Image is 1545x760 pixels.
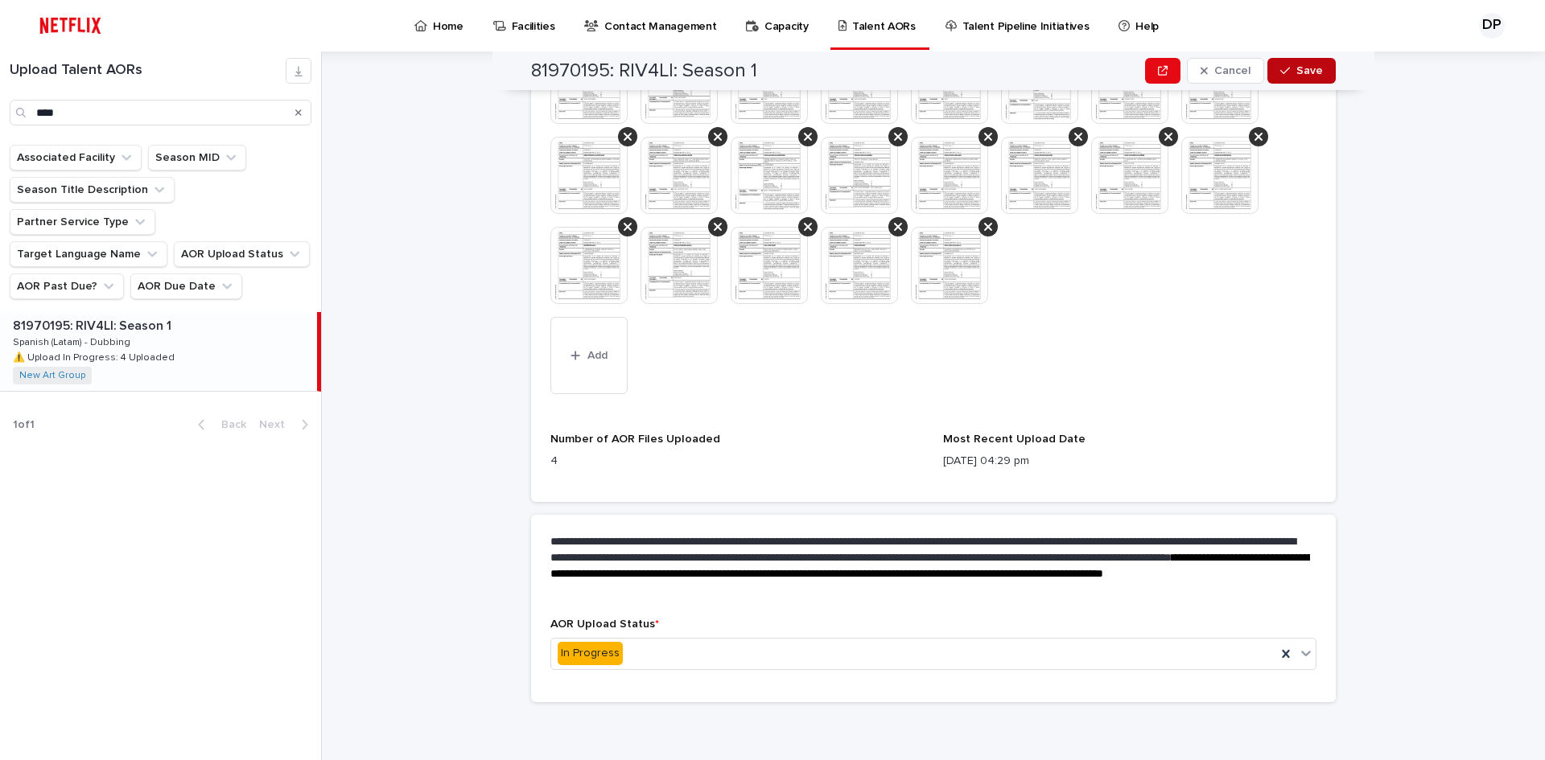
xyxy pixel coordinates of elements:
span: Most Recent Upload Date [943,433,1086,445]
button: Save [1267,58,1336,84]
div: DP [1479,13,1505,39]
img: ifQbXi3ZQGMSEF7WDB7W [32,10,109,42]
span: Back [212,419,246,430]
span: AOR Upload Status [550,618,659,630]
button: AOR Past Due? [10,273,124,299]
input: Search [10,100,311,125]
button: Back [185,417,253,432]
span: Number of AOR Files Uploaded [550,433,720,445]
span: Cancel [1214,65,1250,76]
p: [DATE] 04:29 pm [943,453,1316,470]
button: Target Language Name [10,241,167,267]
h1: Upload Talent AORs [10,62,286,80]
p: Spanish (Latam) - Dubbing [13,334,134,348]
button: Partner Service Type [10,209,155,235]
button: AOR Upload Status [174,241,310,267]
button: Cancel [1187,58,1264,84]
button: Season MID [148,145,246,170]
a: New Art Group [19,370,85,381]
h2: 81970195: RIV4LI: Season 1 [531,60,757,83]
p: 4 [550,453,924,470]
p: ⚠️ Upload In Progress: 4 Uploaded [13,349,178,364]
div: In Progress [558,642,623,665]
button: Associated Facility [10,145,142,170]
span: Save [1296,65,1323,76]
button: Add [550,317,628,394]
button: Season Title Description [10,177,175,203]
p: 81970195: RIV4LI: Season 1 [13,315,175,334]
button: AOR Due Date [130,273,242,299]
span: Next [259,419,295,430]
button: Next [253,417,321,432]
span: Add [587,350,608,361]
